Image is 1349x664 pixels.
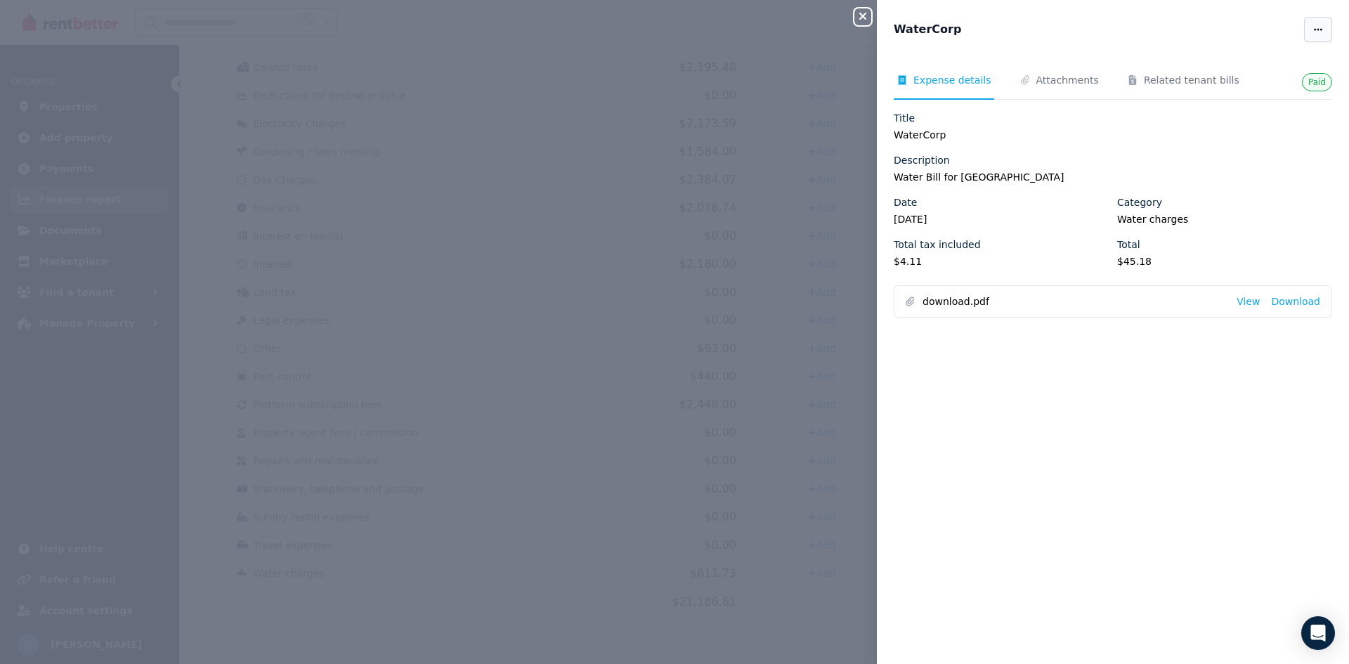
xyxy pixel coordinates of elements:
nav: Tabs [894,73,1332,100]
legend: $45.18 [1117,254,1332,268]
span: Attachments [1036,73,1099,87]
span: WaterCorp [894,21,961,38]
legend: Water charges [1117,212,1332,226]
legend: $4.11 [894,254,1109,268]
a: View [1237,294,1260,308]
span: Paid [1308,77,1326,87]
legend: [DATE] [894,212,1109,226]
a: Download [1271,294,1320,308]
label: Title [894,111,915,125]
legend: WaterCorp [894,128,1332,142]
label: Total tax included [894,237,981,252]
label: Category [1117,195,1162,209]
span: Expense details [913,73,991,87]
div: Open Intercom Messenger [1301,616,1335,650]
legend: Water Bill for [GEOGRAPHIC_DATA] [894,170,1332,184]
span: Related tenant bills [1144,73,1239,87]
label: Date [894,195,917,209]
span: download.pdf [923,294,1225,308]
label: Description [894,153,950,167]
label: Total [1117,237,1140,252]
